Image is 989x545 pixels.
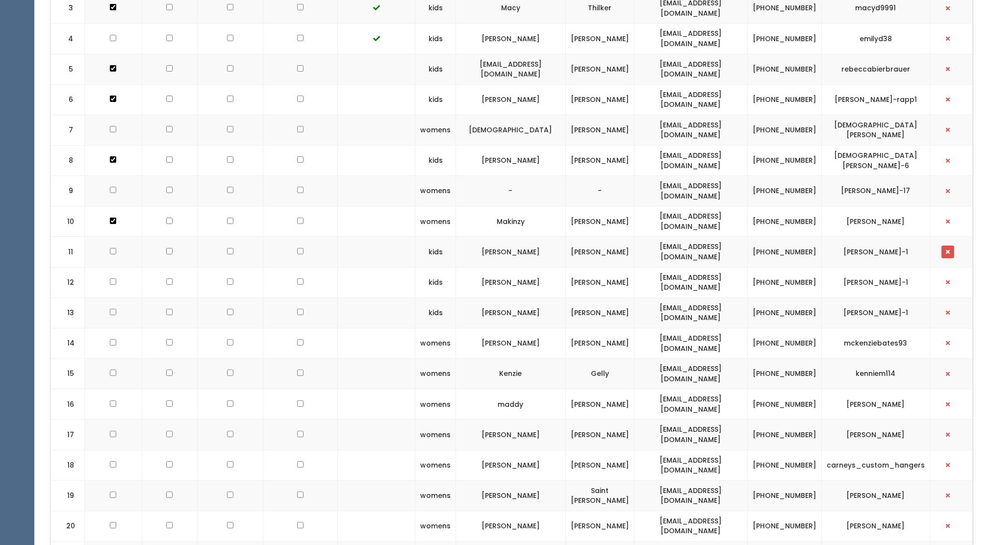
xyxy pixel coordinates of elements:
td: Kenzie [456,359,565,389]
td: [PHONE_NUMBER] [747,84,821,115]
td: [EMAIL_ADDRESS][DOMAIN_NAME] [634,297,747,328]
td: [EMAIL_ADDRESS][DOMAIN_NAME] [634,115,747,145]
td: [EMAIL_ADDRESS][DOMAIN_NAME] [634,359,747,389]
td: womens [415,176,456,206]
td: [EMAIL_ADDRESS][DOMAIN_NAME] [634,328,747,358]
td: emilyd38 [821,24,930,54]
td: [PERSON_NAME] [565,24,634,54]
td: rebeccabierbrauer [821,54,930,84]
td: [PHONE_NUMBER] [747,145,821,175]
td: womens [415,511,456,541]
td: [PERSON_NAME] [565,297,634,328]
td: [PERSON_NAME]-1 [821,297,930,328]
td: [EMAIL_ADDRESS][DOMAIN_NAME] [634,511,747,541]
td: [PHONE_NUMBER] [747,297,821,328]
td: [PERSON_NAME] [565,511,634,541]
td: [PERSON_NAME]-rapp1 [821,84,930,115]
td: [PERSON_NAME] [456,328,565,358]
td: kids [415,297,456,328]
td: kids [415,84,456,115]
td: 12 [51,267,85,297]
td: 19 [51,480,85,511]
td: [EMAIL_ADDRESS][DOMAIN_NAME] [634,450,747,480]
td: 6 [51,84,85,115]
td: [PERSON_NAME] [821,511,930,541]
td: [PHONE_NUMBER] [747,511,821,541]
td: [PERSON_NAME] [456,267,565,297]
td: [EMAIL_ADDRESS][DOMAIN_NAME] [634,420,747,450]
td: [PERSON_NAME]-1 [821,237,930,267]
td: 13 [51,297,85,328]
td: [PHONE_NUMBER] [747,115,821,145]
td: [PERSON_NAME]-1 [821,267,930,297]
td: maddy [456,389,565,420]
td: [PERSON_NAME] [565,206,634,237]
td: [PHONE_NUMBER] [747,328,821,358]
td: 5 [51,54,85,84]
td: 4 [51,24,85,54]
td: [PERSON_NAME] [821,389,930,420]
td: [PHONE_NUMBER] [747,267,821,297]
td: [PHONE_NUMBER] [747,450,821,480]
td: [PERSON_NAME] [456,511,565,541]
td: 9 [51,176,85,206]
td: 20 [51,511,85,541]
td: [PHONE_NUMBER] [747,206,821,237]
td: [EMAIL_ADDRESS][DOMAIN_NAME] [634,480,747,511]
td: kids [415,237,456,267]
td: kids [415,54,456,84]
td: [PERSON_NAME] [565,84,634,115]
td: [PERSON_NAME]-17 [821,176,930,206]
td: [PERSON_NAME] [456,480,565,511]
td: - [456,176,565,206]
td: [DEMOGRAPHIC_DATA] [456,115,565,145]
td: womens [415,115,456,145]
td: womens [415,328,456,358]
td: womens [415,359,456,389]
td: [PERSON_NAME] [456,420,565,450]
td: Saint [PERSON_NAME] [565,480,634,511]
td: 16 [51,389,85,420]
td: 11 [51,237,85,267]
td: 15 [51,359,85,389]
td: [EMAIL_ADDRESS][DOMAIN_NAME] [634,206,747,237]
td: 14 [51,328,85,358]
td: [EMAIL_ADDRESS][DOMAIN_NAME] [634,24,747,54]
td: [PHONE_NUMBER] [747,359,821,389]
td: [DEMOGRAPHIC_DATA][PERSON_NAME] [821,115,930,145]
td: [PERSON_NAME] [456,84,565,115]
td: [PHONE_NUMBER] [747,176,821,206]
td: womens [415,480,456,511]
td: [PERSON_NAME] [565,145,634,175]
td: kids [415,145,456,175]
td: womens [415,420,456,450]
td: [PERSON_NAME] [456,24,565,54]
td: [PERSON_NAME] [565,389,634,420]
td: [PHONE_NUMBER] [747,54,821,84]
td: [EMAIL_ADDRESS][DOMAIN_NAME] [634,237,747,267]
td: womens [415,389,456,420]
td: [PHONE_NUMBER] [747,480,821,511]
td: [PHONE_NUMBER] [747,420,821,450]
td: 10 [51,206,85,237]
td: [PHONE_NUMBER] [747,24,821,54]
td: kids [415,24,456,54]
td: 17 [51,420,85,450]
td: [PERSON_NAME] [565,115,634,145]
td: [PERSON_NAME] [565,237,634,267]
td: [PERSON_NAME] [565,420,634,450]
td: 8 [51,145,85,175]
td: [PERSON_NAME] [565,54,634,84]
td: [PERSON_NAME] [456,450,565,480]
td: mckenziebates93 [821,328,930,358]
td: [PERSON_NAME] [456,237,565,267]
td: [EMAIL_ADDRESS][DOMAIN_NAME] [634,389,747,420]
td: [PERSON_NAME] [565,328,634,358]
td: womens [415,450,456,480]
td: - [565,176,634,206]
td: [EMAIL_ADDRESS][DOMAIN_NAME] [456,54,565,84]
td: [PERSON_NAME] [821,480,930,511]
td: carneys_custom_hangers [821,450,930,480]
td: Gelly [565,359,634,389]
td: [PERSON_NAME] [565,450,634,480]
